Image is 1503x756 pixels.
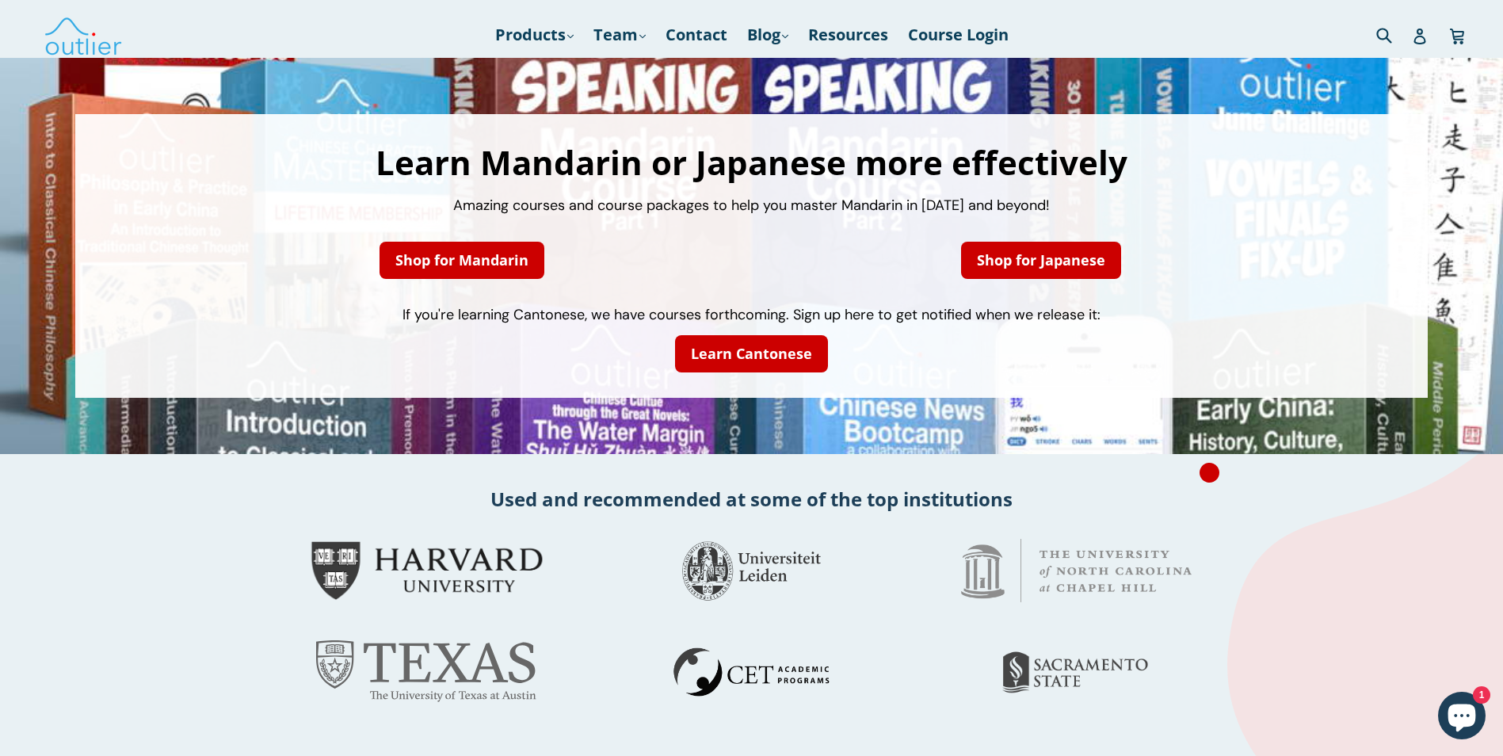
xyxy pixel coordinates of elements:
[453,196,1050,215] span: Amazing courses and course packages to help you master Mandarin in [DATE] and beyond!
[1372,18,1416,51] input: Search
[739,21,796,49] a: Blog
[800,21,896,49] a: Resources
[91,146,1412,179] h1: Learn Mandarin or Japanese more effectively
[487,21,582,49] a: Products
[675,335,828,372] a: Learn Cantonese
[658,21,735,49] a: Contact
[380,242,544,279] a: Shop for Mandarin
[1433,692,1490,743] inbox-online-store-chat: Shopify online store chat
[586,21,654,49] a: Team
[402,305,1101,324] span: If you're learning Cantonese, we have courses forthcoming. Sign up here to get notified when we r...
[961,242,1121,279] a: Shop for Japanese
[44,12,123,58] img: Outlier Linguistics
[900,21,1017,49] a: Course Login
